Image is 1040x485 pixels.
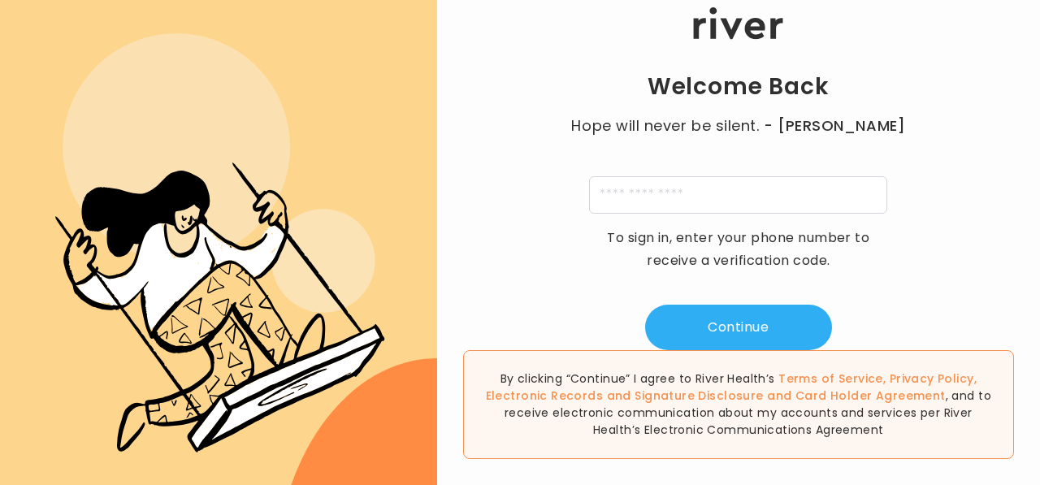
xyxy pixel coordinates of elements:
[764,115,905,137] span: - [PERSON_NAME]
[645,305,832,350] button: Continue
[890,370,974,387] a: Privacy Policy
[556,115,921,137] p: Hope will never be silent.
[596,227,881,272] p: To sign in, enter your phone number to receive a verification code.
[505,388,991,438] span: , and to receive electronic communication about my accounts and services per River Health’s Elect...
[778,370,883,387] a: Terms of Service
[486,370,977,404] span: , , and
[463,350,1014,459] div: By clicking “Continue” I agree to River Health’s
[648,72,830,102] h1: Welcome Back
[795,388,946,404] a: Card Holder Agreement
[486,388,764,404] a: Electronic Records and Signature Disclosure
